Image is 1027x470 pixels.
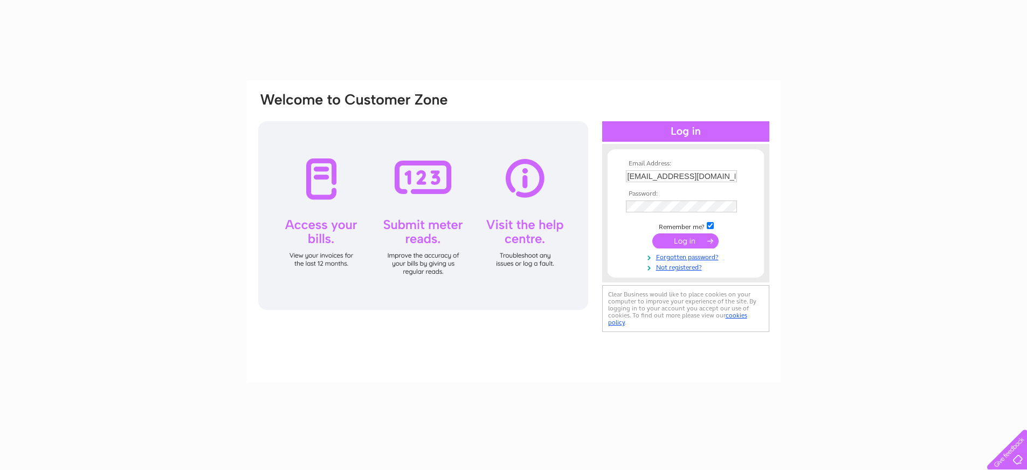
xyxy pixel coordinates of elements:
[626,251,748,261] a: Forgotten password?
[602,285,769,332] div: Clear Business would like to place cookies on your computer to improve your experience of the sit...
[626,261,748,272] a: Not registered?
[623,160,748,168] th: Email Address:
[608,312,747,326] a: cookies policy
[652,233,719,248] input: Submit
[623,220,748,231] td: Remember me?
[623,190,748,198] th: Password:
